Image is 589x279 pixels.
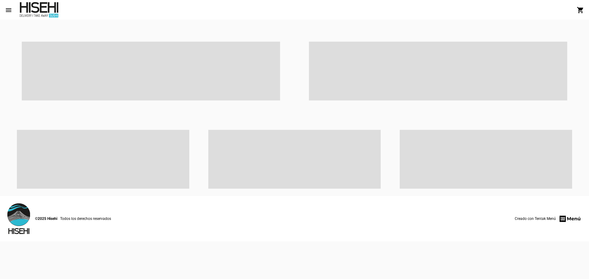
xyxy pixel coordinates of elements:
img: menu-firm.png [559,215,582,223]
span: ©2025 Hisehi [35,216,57,222]
a: Creado con Tentak Menú [515,215,582,223]
span: Todos los derechos reservados [60,216,111,222]
mat-icon: shopping_cart [577,6,584,14]
mat-icon: menu [5,6,12,14]
span: Creado con Tentak Menú [515,216,556,222]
